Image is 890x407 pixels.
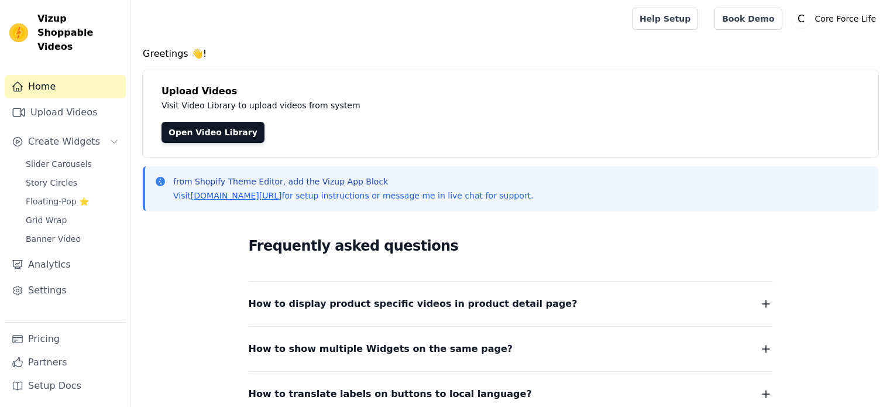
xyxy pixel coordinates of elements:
[161,84,860,98] h4: Upload Videos
[26,177,77,189] span: Story Circles
[143,47,878,61] h4: Greetings 👋!
[26,233,81,245] span: Banner Video
[249,341,773,357] button: How to show multiple Widgets on the same page?
[28,135,100,149] span: Create Widgets
[26,158,92,170] span: Slider Carousels
[5,327,126,351] a: Pricing
[5,75,126,98] a: Home
[9,23,28,42] img: Vizup
[161,122,264,143] a: Open Video Library
[26,196,89,207] span: Floating-Pop ⭐
[19,193,126,210] a: Floating-Pop ⭐
[810,8,881,29] p: Core Force Life
[714,8,782,30] a: Book Demo
[249,386,773,402] button: How to translate labels on buttons to local language?
[5,130,126,153] button: Create Widgets
[792,8,881,29] button: C Core Force Life
[632,8,698,30] a: Help Setup
[5,253,126,276] a: Analytics
[5,351,126,374] a: Partners
[173,176,533,187] p: from Shopify Theme Editor, add the Vizup App Block
[26,214,67,226] span: Grid Wrap
[19,156,126,172] a: Slider Carousels
[798,13,805,25] text: C
[19,175,126,191] a: Story Circles
[249,296,578,312] span: How to display product specific videos in product detail page?
[173,190,533,201] p: Visit for setup instructions or message me in live chat for support.
[37,12,121,54] span: Vizup Shoppable Videos
[249,234,773,258] h2: Frequently asked questions
[249,386,532,402] span: How to translate labels on buttons to local language?
[249,296,773,312] button: How to display product specific videos in product detail page?
[161,98,686,112] p: Visit Video Library to upload videos from system
[191,191,282,200] a: [DOMAIN_NAME][URL]
[5,374,126,398] a: Setup Docs
[19,231,126,247] a: Banner Video
[19,212,126,228] a: Grid Wrap
[249,341,513,357] span: How to show multiple Widgets on the same page?
[5,101,126,124] a: Upload Videos
[5,279,126,302] a: Settings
